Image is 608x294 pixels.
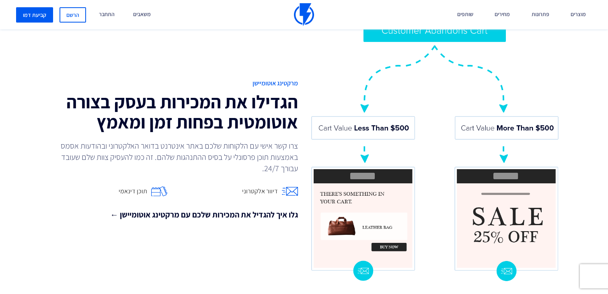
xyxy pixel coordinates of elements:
[48,209,298,221] a: גלו איך להגדיל את המכירות שלכם עם מרקטינג אוטומיישן ←
[57,140,298,174] p: צרו קשר אישי עם הלקוחות שלכם באתר אינטרנט בדואר האלקטרוני ובהודעות אסמס באמצעות תוכן פרסונלי על ב...
[48,92,298,132] h2: הגדילו את המכירות בעסק בצורה אוטומטית בפחות זמן ומאמץ
[119,187,147,196] span: תוכן דינאמי
[242,187,278,196] span: דיוור אלקטרוני
[60,7,86,23] a: הרשם
[16,7,53,23] a: קביעת דמו
[48,79,298,88] span: מרקטינג אוטומיישן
